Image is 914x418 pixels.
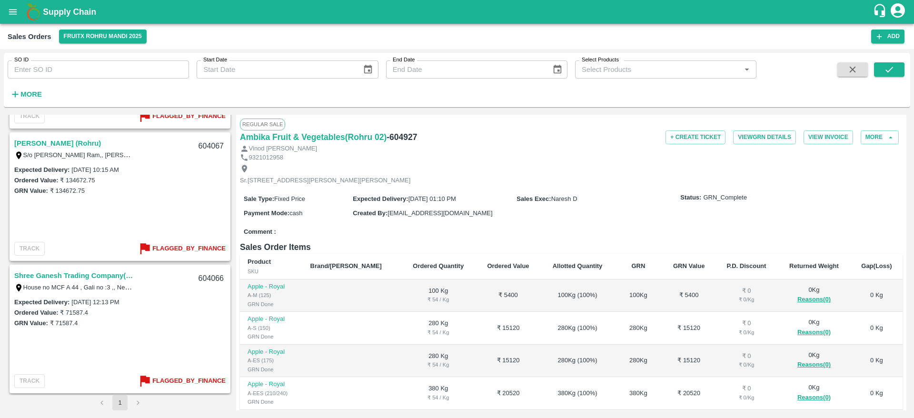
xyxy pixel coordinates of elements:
p: Apple - Royal [248,282,295,291]
div: 380 Kg [622,389,655,398]
label: GRN Value: [14,319,48,327]
span: Regular Sale [240,119,285,130]
td: 0 Kg [851,312,903,345]
div: ₹ 0 / Kg [723,360,770,369]
div: A-EES (210/240) [248,389,295,398]
button: Reasons(0) [785,294,843,305]
div: 0 Kg [785,318,843,338]
input: Start Date [197,60,355,79]
strong: More [20,90,42,98]
input: Select Products [578,63,738,76]
b: Product [248,258,271,265]
p: Apple - Royal [248,348,295,357]
div: ₹ 0 / Kg [723,328,770,337]
td: 100 Kg [401,279,476,312]
b: Flagged_By_Finance [152,243,226,254]
p: Apple - Royal [248,315,295,324]
button: Flagged_By_Finance [137,109,226,124]
div: Sales Orders [8,30,51,43]
td: 380 Kg [401,377,476,410]
button: Flagged_By_Finance [137,241,226,257]
b: Ordered Quantity [413,262,464,269]
img: logo [24,2,43,21]
label: Ordered Value: [14,177,58,184]
div: GRN Done [248,398,295,406]
p: Vinod [PERSON_NAME] [249,144,318,153]
td: ₹ 15120 [476,345,540,378]
button: open drawer [2,1,24,23]
label: Sale Type : [244,195,274,202]
div: ₹ 0 / Kg [723,295,770,304]
td: ₹ 5400 [662,279,715,312]
div: 280 Kg ( 100 %) [548,324,607,333]
label: End Date [393,56,415,64]
div: ₹ 0 [723,352,770,361]
div: 0 Kg [785,383,843,403]
label: Expected Delivery : [353,195,408,202]
div: 380 Kg ( 100 %) [548,389,607,398]
nav: pagination navigation [93,395,147,410]
input: Enter SO ID [8,60,189,79]
input: End Date [386,60,545,79]
div: 280 Kg [622,324,655,333]
div: 280 Kg ( 100 %) [548,356,607,365]
div: ₹ 54 / Kg [408,393,468,402]
button: View Invoice [804,130,853,144]
b: GRN Value [673,262,705,269]
b: Brand/[PERSON_NAME] [310,262,382,269]
button: Choose date [359,60,377,79]
span: GRN_Complete [703,193,747,202]
b: Ordered Value [487,262,529,269]
label: Expected Delivery : [14,299,70,306]
button: Flagged_By_Finance [137,373,226,389]
span: [DATE] 01:10 PM [408,195,456,202]
div: GRN Done [248,332,295,341]
label: [DATE] 10:15 AM [71,166,119,173]
label: Payment Mode : [244,209,289,217]
label: ₹ 134672.75 [50,187,85,194]
div: 0 Kg [785,286,843,305]
b: Flagged_By_Finance [152,111,226,122]
b: Flagged_By_Finance [152,376,226,387]
td: 0 Kg [851,377,903,410]
label: Select Products [582,56,619,64]
button: Reasons(0) [785,392,843,403]
td: 0 Kg [851,279,903,312]
label: SO ID [14,56,29,64]
button: Open [741,63,753,76]
td: ₹ 15120 [662,345,715,378]
b: GRN [631,262,645,269]
label: ₹ 71587.4 [60,309,88,316]
div: customer-support [873,3,889,20]
label: Ordered Value: [14,309,58,316]
button: page 1 [112,395,128,410]
label: S/o [PERSON_NAME] Ram,, [PERSON_NAME][GEOGRAPHIC_DATA], [GEOGRAPHIC_DATA] (121), [GEOGRAPHIC_DATA... [23,151,668,159]
div: ₹ 54 / Kg [408,295,468,304]
td: 280 Kg [401,345,476,378]
p: Sr.[STREET_ADDRESS][PERSON_NAME][PERSON_NAME] [240,176,410,185]
b: Gap(Loss) [861,262,892,269]
td: ₹ 5400 [476,279,540,312]
span: Naresh D [551,195,577,202]
div: 280 Kg [622,356,655,365]
div: account of current user [889,2,906,22]
div: A-M (125) [248,291,295,299]
label: Expected Delivery : [14,166,70,173]
div: 100 Kg ( 100 %) [548,291,607,300]
div: 0 Kg [785,351,843,370]
label: Start Date [203,56,227,64]
button: Reasons(0) [785,359,843,370]
a: Ambika Fruit & Vegetables(Rohru 02) [240,130,387,144]
div: ₹ 0 [723,384,770,393]
a: Supply Chain [43,5,873,19]
button: + Create Ticket [666,130,725,144]
h6: - 604927 [387,130,417,144]
div: A-S (150) [248,324,295,332]
td: ₹ 20520 [476,377,540,410]
b: Supply Chain [43,7,96,17]
div: GRN Done [248,365,295,374]
td: 280 Kg [401,312,476,345]
button: More [861,130,899,144]
label: GRN Value: [14,187,48,194]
